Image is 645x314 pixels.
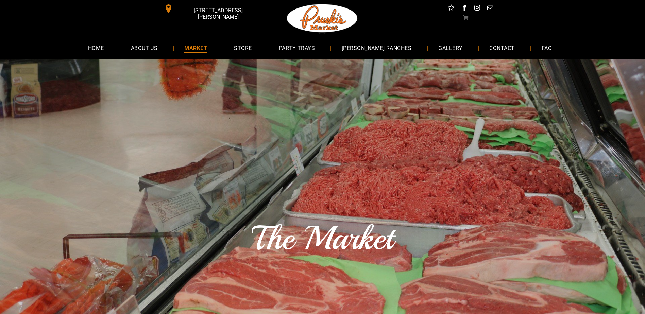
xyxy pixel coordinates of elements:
a: FAQ [531,39,562,57]
span: [STREET_ADDRESS][PERSON_NAME] [174,4,262,23]
a: GALLERY [428,39,473,57]
a: [STREET_ADDRESS][PERSON_NAME] [159,3,264,14]
a: Social network [447,3,456,14]
a: CONTACT [479,39,525,57]
a: MARKET [174,39,217,57]
a: STORE [224,39,262,57]
a: ABOUT US [121,39,168,57]
a: instagram [473,3,481,14]
a: HOME [78,39,114,57]
a: email [486,3,494,14]
span: The Market [252,217,393,259]
a: [PERSON_NAME] RANCHES [332,39,422,57]
a: facebook [460,3,469,14]
a: PARTY TRAYS [269,39,325,57]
